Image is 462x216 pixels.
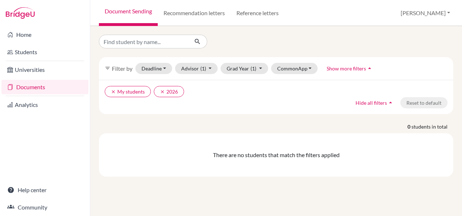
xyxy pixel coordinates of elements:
[135,63,172,74] button: Deadline
[1,183,88,197] a: Help center
[6,7,35,19] img: Bridge-U
[1,62,88,77] a: Universities
[356,100,387,106] span: Hide all filters
[105,86,151,97] button: clearMy students
[271,63,318,74] button: CommonApp
[366,65,373,72] i: arrow_drop_up
[112,65,132,72] span: Filter by
[387,99,394,106] i: arrow_drop_up
[327,65,366,72] span: Show more filters
[175,63,218,74] button: Advisor(1)
[250,65,256,72] span: (1)
[102,151,450,159] div: There are no students that match the filters applied
[349,97,400,108] button: Hide all filtersarrow_drop_up
[397,6,453,20] button: [PERSON_NAME]
[400,97,448,108] button: Reset to default
[1,45,88,59] a: Students
[1,200,88,215] a: Community
[1,27,88,42] a: Home
[221,63,268,74] button: Grad Year(1)
[160,89,165,94] i: clear
[1,98,88,112] a: Analytics
[111,89,116,94] i: clear
[99,35,188,48] input: Find student by name...
[411,123,453,130] span: students in total
[200,65,206,72] span: (1)
[1,80,88,94] a: Documents
[154,86,184,97] button: clear2026
[105,65,110,71] i: filter_list
[407,123,411,130] strong: 0
[321,63,379,74] button: Show more filtersarrow_drop_up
